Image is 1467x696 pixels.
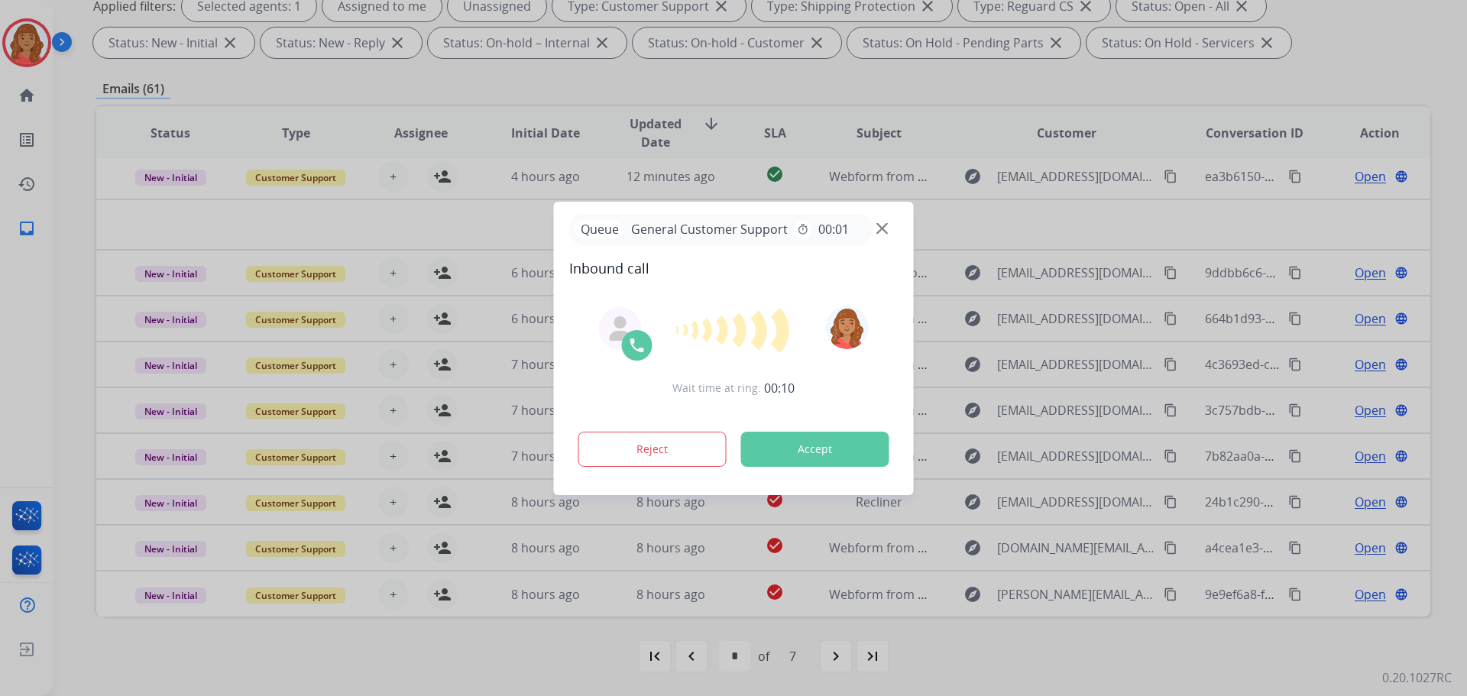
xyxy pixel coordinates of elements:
span: Inbound call [569,257,899,279]
button: Reject [578,432,727,467]
span: 00:01 [818,220,849,238]
span: Wait time at ring: [672,380,761,396]
mat-icon: timer [797,223,809,235]
span: 00:10 [764,379,795,397]
img: avatar [825,306,868,349]
p: Queue [575,220,625,239]
button: Accept [741,432,889,467]
img: close-button [876,222,888,234]
span: General Customer Support [625,220,794,238]
img: agent-avatar [608,316,633,341]
img: call-icon [628,336,646,354]
p: 0.20.1027RC [1382,668,1452,687]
